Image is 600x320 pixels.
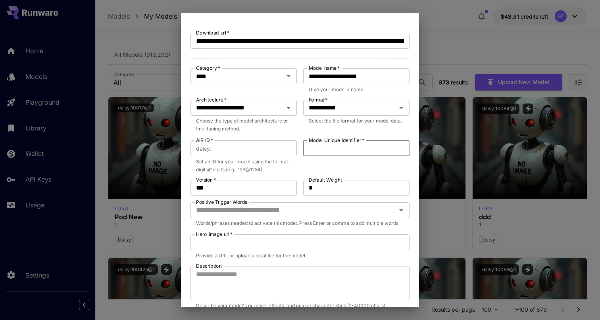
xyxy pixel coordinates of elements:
[196,176,216,183] label: Version
[196,144,212,153] span: daisy :
[196,219,404,227] p: Words/phrases needed to activate this model. Press Enter or comma to add multiple words
[196,65,220,71] label: Category
[196,29,229,36] label: Download url
[283,71,294,82] button: Open
[309,137,364,144] label: Model Unique Identifier
[196,158,291,174] p: Set an ID for your model using the format: digits@digits (e.g., 123@1234).
[196,302,404,310] p: Describe your model's purpose, effects, and unique characteristics (2-40000 chars)
[196,117,291,133] p: Choose the type of model architecture or fine-tuning method.
[396,102,407,113] button: Open
[283,102,294,113] button: Open
[196,96,227,103] label: Architecture
[196,263,222,269] label: Description
[309,176,342,183] label: Default Weight
[196,252,404,260] p: Provide a URL or upload a local file for the model.
[196,137,213,144] label: AIR ID
[196,231,233,238] label: Hero image url
[309,96,327,103] label: Format
[309,86,404,94] p: Give your model a name.
[396,205,407,216] button: Open
[309,117,404,125] p: Select the file format for your model data.
[196,199,247,205] label: Positive Trigger Words
[309,65,340,71] label: Model name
